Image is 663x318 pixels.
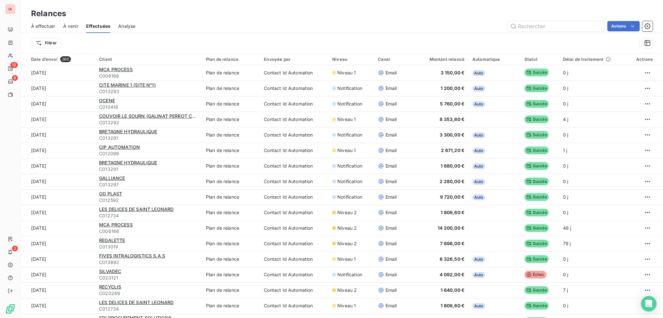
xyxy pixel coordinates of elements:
[260,251,328,267] td: Contact Id Automation
[630,57,653,62] div: Actions
[524,224,549,232] span: Succès
[559,236,626,251] td: 79 j
[99,98,115,103] span: OCENE
[440,116,465,122] span: 8 353,80 €
[386,225,397,231] span: Email
[440,272,465,277] span: 4 092,00 €
[99,67,133,72] span: MCA PROCESS
[260,267,328,282] td: Contact Id Automation
[10,62,18,68] span: 13
[386,209,397,216] span: Email
[378,57,404,62] div: Canal
[99,129,157,134] span: BRETAGNE HYDRAULIQUE
[559,189,626,205] td: 0 j
[99,253,165,258] span: FIVES INTRALOGISTICS S.A.S
[411,57,465,62] div: Montant relancé
[260,174,328,189] td: Contact Id Automation
[472,257,485,262] span: Auto
[441,148,465,153] span: 2 671,20 €
[99,73,198,79] span: C006166
[99,197,198,203] span: C012592
[440,241,465,246] span: 7 698,00 €
[524,147,549,154] span: Succès
[31,56,91,62] div: Date d’envoi
[202,96,260,112] td: Plan de relance
[524,178,549,185] span: Succès
[99,300,174,305] span: LES DELICES DE SAINT LEONARD
[202,205,260,220] td: Plan de relance
[260,96,328,112] td: Contact Id Automation
[559,298,626,313] td: 0 j
[99,166,198,172] span: C013291
[21,220,95,236] td: [DATE]
[337,271,362,278] span: Notification
[21,96,95,112] td: [DATE]
[641,296,657,312] div: Open Intercom Messenger
[559,112,626,127] td: 4 j
[524,302,549,310] span: Succès
[441,85,465,91] span: 1 200,00 €
[202,174,260,189] td: Plan de relance
[21,189,95,205] td: [DATE]
[440,101,465,106] span: 5 760,00 €
[440,132,465,137] span: 3 300,00 €
[524,100,549,108] span: Succès
[260,81,328,96] td: Contact Id Automation
[202,298,260,313] td: Plan de relance
[472,194,485,200] span: Auto
[337,70,356,76] span: Niveau 1
[559,158,626,174] td: 0 j
[99,119,198,126] span: C013292
[524,286,549,294] span: Succès
[31,23,55,29] span: À effectuer
[440,194,465,200] span: 9 720,00 €
[260,282,328,298] td: Contact Id Automation
[86,23,111,29] span: Effectuées
[260,236,328,251] td: Contact Id Automation
[337,147,356,154] span: Niveau 1
[524,115,549,123] span: Succès
[202,81,260,96] td: Plan de relance
[99,82,156,88] span: CITE MARINE 1 (SITE N°1)
[386,101,397,107] span: Email
[99,259,198,266] span: C013892
[99,160,157,165] span: BRETAGNE HYDRAULIQUE
[99,244,198,250] span: C013019
[386,70,397,76] span: Email
[206,57,256,62] div: Plan de relance
[337,302,356,309] span: Niveau 1
[21,298,95,313] td: [DATE]
[21,81,95,96] td: [DATE]
[202,65,260,81] td: Plan de relance
[337,116,356,123] span: Niveau 1
[441,163,465,169] span: 1 680,00 €
[99,144,140,150] span: CIP AUTOMATION
[524,131,549,139] span: Succès
[386,163,397,169] span: Email
[386,194,397,200] span: Email
[559,81,626,96] td: 0 j
[21,205,95,220] td: [DATE]
[559,174,626,189] td: 0 j
[337,163,362,169] span: Notification
[63,23,78,29] span: À venir
[99,275,198,281] span: C020121
[99,213,198,219] span: C012734
[524,162,549,170] span: Succès
[386,116,397,123] span: Email
[260,298,328,313] td: Contact Id Automation
[472,303,485,309] span: Auto
[202,112,260,127] td: Plan de relance
[559,251,626,267] td: 0 j
[607,21,640,31] button: Actions
[21,127,95,143] td: [DATE]
[508,21,605,31] input: Rechercher
[472,101,485,107] span: Auto
[260,189,328,205] td: Contact Id Automation
[118,23,135,29] span: Analyse
[99,113,212,119] span: COUVOIR LE SOURN (GALINAT PERROT COUVOIR)
[202,251,260,267] td: Plan de relance
[260,127,328,143] td: Contact Id Automation
[21,236,95,251] td: [DATE]
[559,96,626,112] td: 0 j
